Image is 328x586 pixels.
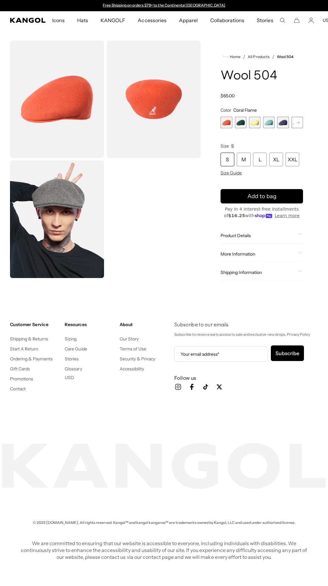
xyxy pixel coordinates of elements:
[277,55,293,59] a: Wool 504
[77,11,88,29] span: Hats
[174,322,318,329] h4: Subscribe to our emails
[271,345,304,361] button: Subscribe
[221,53,303,61] nav: breadcrumbs
[10,356,53,362] a: Ordering & Payments
[204,11,251,29] a: Collaborations
[251,11,279,29] a: Stories
[247,192,276,201] span: Add to bag
[46,11,71,29] a: Icons
[291,117,303,128] div: 6 of 21
[221,69,303,83] h1: Wool 504
[241,53,245,61] li: /
[248,55,269,59] a: All Products
[221,251,296,257] span: More Information
[221,170,242,176] span: Size Guide
[10,41,104,158] img: color-coral-flame
[221,117,232,128] div: 1 of 21
[174,374,318,381] h3: Follow us
[173,11,204,29] a: Apparel
[10,376,33,382] a: Promotions
[103,3,226,7] a: Free Shipping on orders $79+ to the Continental [GEOGRAPHIC_DATA]
[94,11,132,29] a: KANGOLF
[237,153,251,166] div: M
[223,54,241,60] a: Home
[107,41,201,158] img: color-coral-flame
[263,117,275,128] div: 4 of 21
[308,17,314,23] a: Account
[253,153,267,166] div: L
[120,322,169,327] h4: About
[65,336,77,342] a: Sizing
[10,322,60,327] h4: Customer Service
[120,346,146,352] a: Terms of Use
[280,17,285,23] summary: Search here
[221,189,303,203] button: Add to bag
[10,386,26,392] a: Contact
[233,107,257,113] span: Coral Flame
[19,540,309,560] p: We are committed to ensuring that our website is accessible to everyone, including individuals wi...
[120,336,139,342] a: Our Story
[294,17,300,23] button: Cart
[235,117,246,128] div: 2 of 21
[231,143,234,149] span: S
[100,3,228,8] div: Announcement
[132,11,172,29] a: Accessories
[10,18,46,23] a: Kangol
[277,117,289,128] div: 5 of 21
[229,55,241,59] span: Home
[65,366,82,372] a: Glossary
[10,41,201,278] product-gallery: Gallery Viewer
[221,107,231,113] span: Color
[221,117,232,128] label: Coral Flame
[174,331,318,338] p: Subscribe to receive early access to sale and exclusive new drops. Privacy Policy
[263,117,275,128] label: Aquatic
[10,366,30,372] a: Gift Cards
[100,3,228,8] div: 1 of 2
[221,93,235,99] span: $65.00
[65,356,79,362] a: Stories
[120,366,144,372] a: Accessibility
[138,11,166,29] span: Accessories
[221,233,296,238] span: Product Details
[71,11,94,29] a: Hats
[65,375,74,380] button: USD
[65,346,87,352] a: Care Guide
[52,11,65,29] span: Icons
[291,117,303,128] label: Rustic Caramel
[210,11,244,29] span: Collaborations
[269,153,283,166] div: XL
[10,160,104,278] img: flannel
[221,270,296,275] span: Shipping Information
[221,153,234,166] div: S
[101,11,125,29] span: KANGOLF
[10,336,48,342] a: Shipping & Returns
[221,143,229,149] span: Size
[235,117,246,128] label: Deep Emerald
[100,3,228,8] slideshow-component: Announcement bar
[249,117,261,128] div: 3 of 21
[65,322,114,327] h4: Resources
[257,11,273,29] span: Stories
[120,356,156,362] a: Security & Privacy
[249,117,261,128] label: Butter Chiffon
[179,11,198,29] span: Apparel
[10,346,38,352] a: Start A Return
[270,53,274,61] li: /
[277,117,289,128] label: Hazy Indigo
[286,153,299,166] div: XXL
